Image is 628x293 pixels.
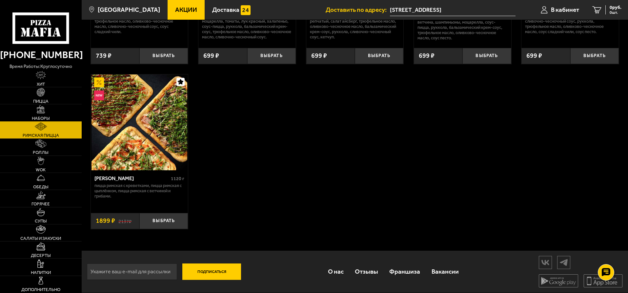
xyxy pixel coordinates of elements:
a: АкционныйНовинкаМама Миа [91,74,188,170]
img: Акционный [94,77,104,87]
button: Выбрать [139,213,188,229]
p: ветчина, шампиньоны, моцарелла, соус-пицца, руккола, бальзамический крем-соус, трюфельное масло, ... [417,20,508,41]
span: Наборы [32,116,50,120]
s: 2137 ₽ [118,218,132,224]
span: В кабинет [551,7,579,13]
span: 699 ₽ [419,52,435,59]
p: цыпленок, [PERSON_NAME], моцарелла, сливочно-чесночный соус, руккола, трюфельное масло, оливково-... [525,13,615,34]
span: Пицца [33,99,49,103]
span: 0 шт. [610,10,621,14]
button: Выбрать [570,48,619,64]
span: Салаты и закуски [20,236,61,241]
img: vk [539,257,552,268]
input: Укажите ваш e-mail для рассылки [87,263,177,280]
span: 699 ₽ [526,52,542,59]
span: 0 руб. [610,5,621,10]
span: Десерты [31,253,51,258]
span: 699 ₽ [311,52,327,59]
a: Отзывы [349,261,384,282]
span: Доставка [212,7,239,13]
p: креветка тигровая, моцарелла, руккола, трюфельное масло, оливково-чесночное масло, сливочно-чесно... [94,13,185,34]
img: Мама Миа [91,74,187,170]
a: Вакансии [426,261,464,282]
button: Подписаться [182,263,241,280]
p: цыпленок, моцарелла, огурец, томаты, лук репчатый, салат айсберг, трюфельное масло, оливково-чесн... [310,13,400,40]
span: 1899 ₽ [96,218,115,224]
span: Супы [35,219,47,223]
a: Франшиза [384,261,426,282]
span: Акции [175,7,197,13]
button: Выбрать [462,48,511,64]
img: tg [557,257,570,268]
span: Римская пицца [23,133,59,137]
a: О нас [322,261,349,282]
span: Горячее [31,202,50,206]
span: Роллы [33,150,49,155]
input: Ваш адрес доставки [390,4,516,16]
span: Доставить по адресу: [326,7,390,13]
img: 15daf4d41897b9f0e9f617042186c801.svg [241,5,251,15]
span: 1120 г [171,176,184,181]
span: Хит [37,82,45,86]
button: Выбрать [355,48,403,64]
button: Выбрать [247,48,296,64]
span: Дополнительно [21,287,60,292]
div: [PERSON_NAME] [94,175,170,181]
p: ветчина, [PERSON_NAME], пепперони, моцарелла, томаты, лук красный, халапеньо, соус-пицца, руккола... [202,13,292,40]
span: 739 ₽ [96,52,111,59]
span: [GEOGRAPHIC_DATA] [98,7,160,13]
button: Выбрать [139,48,188,64]
img: Новинка [94,91,104,100]
p: Пицца Римская с креветками, Пицца Римская с цыплёнком, Пицца Римская с ветчиной и грибами. [94,183,185,199]
span: Обеды [33,185,49,189]
span: 699 ₽ [203,52,219,59]
span: Напитки [31,270,51,275]
span: WOK [36,168,46,172]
